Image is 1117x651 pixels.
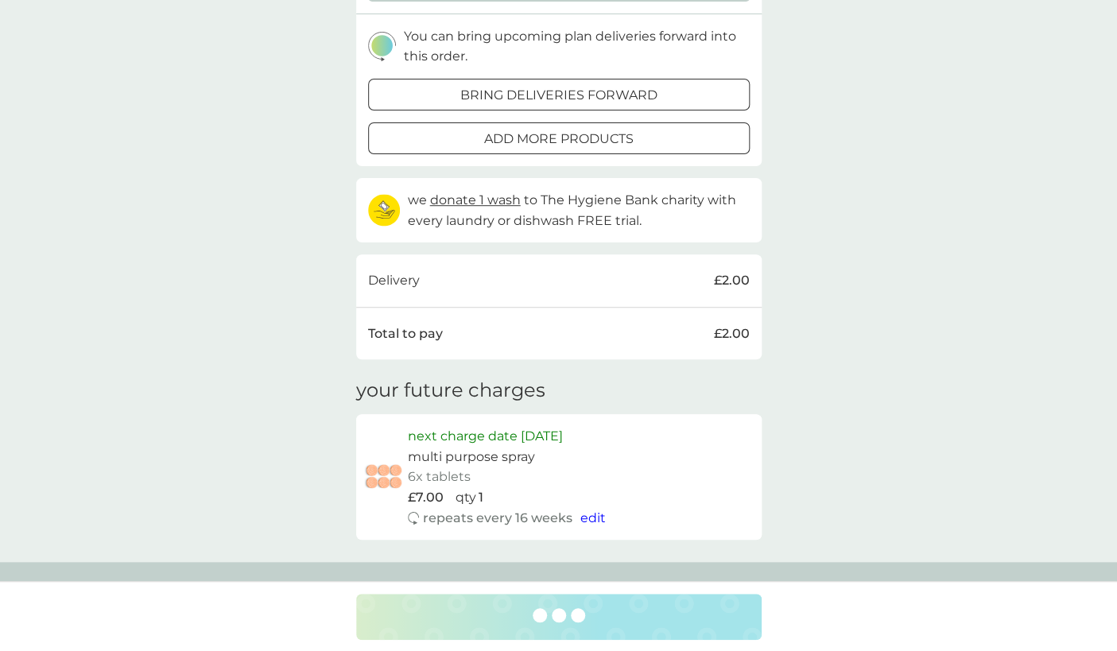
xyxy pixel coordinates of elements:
[484,129,634,149] p: add more products
[368,122,750,154] button: add more products
[460,85,657,106] p: bring deliveries forward
[423,508,572,529] p: repeats every 16 weeks
[368,32,396,61] img: delivery-schedule.svg
[714,324,750,344] p: £2.00
[408,447,535,467] p: multi purpose spray
[404,26,750,67] p: You can bring upcoming plan deliveries forward into this order.
[479,487,483,508] p: 1
[368,324,443,344] p: Total to pay
[456,487,476,508] p: qty
[368,79,750,110] button: bring deliveries forward
[356,379,545,402] h3: your future charges
[408,190,750,231] p: we to The Hygiene Bank charity with every laundry or dishwash FREE trial.
[430,192,521,207] span: donate 1 wash
[368,270,420,291] p: Delivery
[408,467,471,487] p: 6x tablets
[714,270,750,291] p: £2.00
[580,510,606,525] span: edit
[408,487,444,508] p: £7.00
[580,508,606,529] button: edit
[408,426,563,447] p: next charge date [DATE]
